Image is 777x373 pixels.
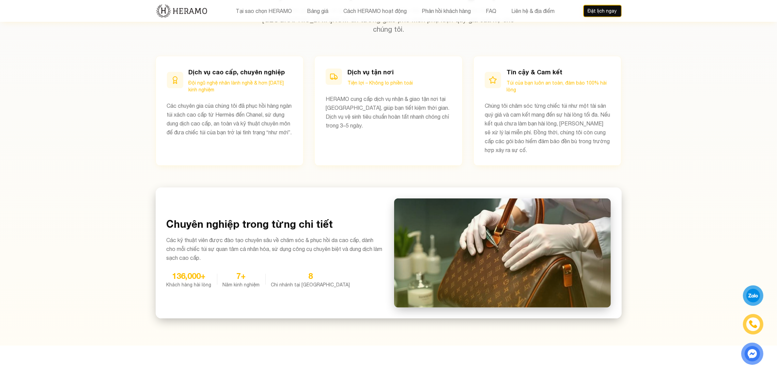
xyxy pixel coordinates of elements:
[223,270,260,281] div: 7+
[167,218,383,230] h3: Chuyên nghiệp trong từng chi tiết
[583,5,622,17] button: Đặt lịch ngay
[167,101,293,137] p: Các chuyên gia của chúng tôi đã phục hồi hàng ngàn túi xách cao cấp từ Hermès đến Chanel, sử dụng...
[167,270,212,281] div: 136,000+
[189,67,293,77] h3: Dịch vụ cao cấp, chuyên nghiệp
[271,270,350,281] div: 8
[420,6,473,15] button: Phản hồi khách hàng
[234,6,294,15] button: Tại sao chọn HERAMO
[156,4,208,18] img: new-logo.3f60348b.png
[223,281,260,288] div: Năm kinh nghiệm
[749,320,757,328] img: phone-icon
[189,79,293,93] p: Đội ngũ nghệ nhân lành nghề & hơn [DATE] kinh nghiệm
[744,315,762,333] a: phone-icon
[305,6,330,15] button: Bảng giá
[507,79,610,93] p: Túi của bạn luôn an toàn, đảm bảo 100% hài lòng
[167,281,212,288] div: Khách hàng hài lòng
[485,101,610,154] p: Chúng tôi chăm sóc từng chiếc túi như một tài sản quý giá và cam kết mang đến sự hài lòng tối đa....
[341,6,409,15] button: Cách HERAMO hoạt động
[326,94,451,130] p: HERAMO cung cấp dịch vụ nhận & giao tận nơi tại [GEOGRAPHIC_DATA], giúp bạn tiết kiệm thời gian. ...
[167,236,383,262] p: Các kỹ thuật viên được đào tạo chuyên sâu về chăm sóc & phục hồi da cao cấp, dành cho mỗi chiếc t...
[271,281,350,288] div: Chi nhánh tại [GEOGRAPHIC_DATA]
[509,6,557,15] button: Liên hệ & địa điểm
[484,6,498,15] button: FAQ
[507,67,610,77] h3: Tin cậy & Cam kết
[347,79,413,86] p: Tiện lợi – Không lo phiền toái
[347,67,413,77] h3: Dịch vụ tận nơi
